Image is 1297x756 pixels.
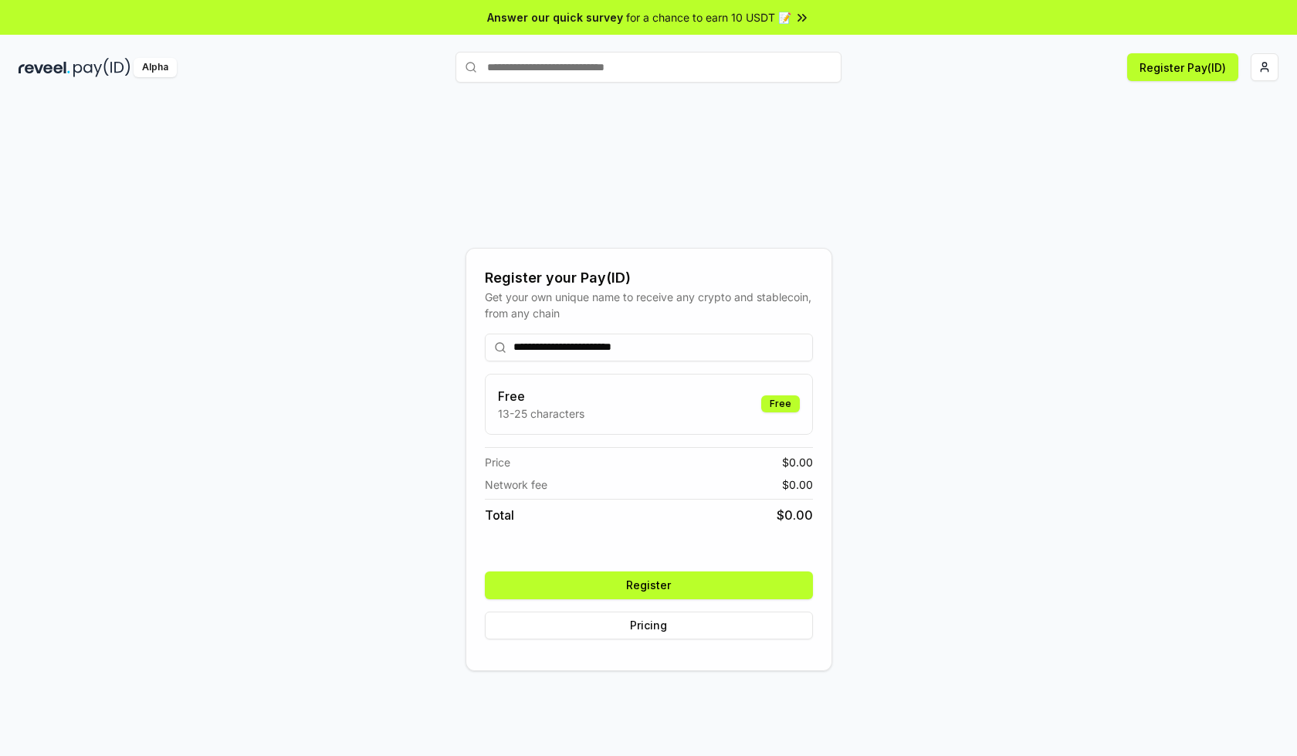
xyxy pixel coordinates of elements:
div: Register your Pay(ID) [485,267,813,289]
h3: Free [498,387,584,405]
div: Get your own unique name to receive any crypto and stablecoin, from any chain [485,289,813,321]
span: Network fee [485,476,547,493]
span: $ 0.00 [782,454,813,470]
span: Answer our quick survey [487,9,623,25]
img: pay_id [73,58,130,77]
div: Alpha [134,58,177,77]
button: Register [485,571,813,599]
button: Pricing [485,612,813,639]
img: reveel_dark [19,58,70,77]
p: 13-25 characters [498,405,584,422]
span: $ 0.00 [782,476,813,493]
button: Register Pay(ID) [1127,53,1238,81]
span: $ 0.00 [777,506,813,524]
span: for a chance to earn 10 USDT 📝 [626,9,791,25]
div: Free [761,395,800,412]
span: Price [485,454,510,470]
span: Total [485,506,514,524]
